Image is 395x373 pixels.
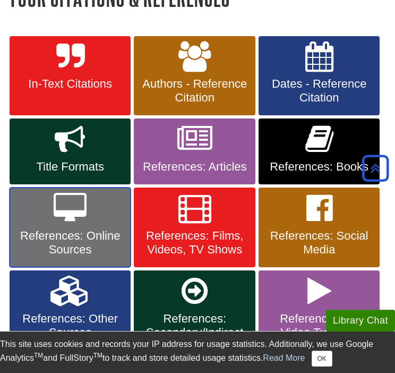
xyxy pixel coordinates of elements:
[259,118,380,184] a: References: Books
[326,310,395,332] button: Library Chat
[10,118,131,184] a: Title Formats
[142,229,247,257] span: References: Films, Videos, TV Shows
[10,270,131,364] a: References: Other Sources
[142,160,247,174] span: References: Articles
[134,270,255,364] a: References: Secondary/Indirect Sources
[18,229,123,257] span: References: Online Sources
[358,161,392,175] a: Back to Top
[259,188,380,267] a: References: Social Media
[267,229,372,257] span: References: Social Media
[18,160,123,174] span: Title Formats
[10,36,131,116] a: In-Text Citations
[10,188,131,267] a: References: Online Sources
[134,118,255,184] a: References: Articles
[134,188,255,267] a: References: Films, Videos, TV Shows
[34,352,43,359] sup: TM
[267,77,372,105] span: Dates - Reference Citation
[142,77,247,105] span: Authors - Reference Citation
[142,312,247,353] span: References: Secondary/Indirect Sources
[263,353,305,362] a: Read More
[18,77,123,91] span: In-Text Citations
[134,36,255,116] a: Authors - Reference Citation
[93,352,102,359] sup: TM
[18,312,123,340] span: References: Other Sources
[259,270,380,364] a: Reference List: Video Tutorials
[259,36,380,116] a: Dates - Reference Citation
[267,312,372,340] span: Reference List: Video Tutorials
[267,160,372,174] span: References: Books
[312,351,332,367] button: Close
